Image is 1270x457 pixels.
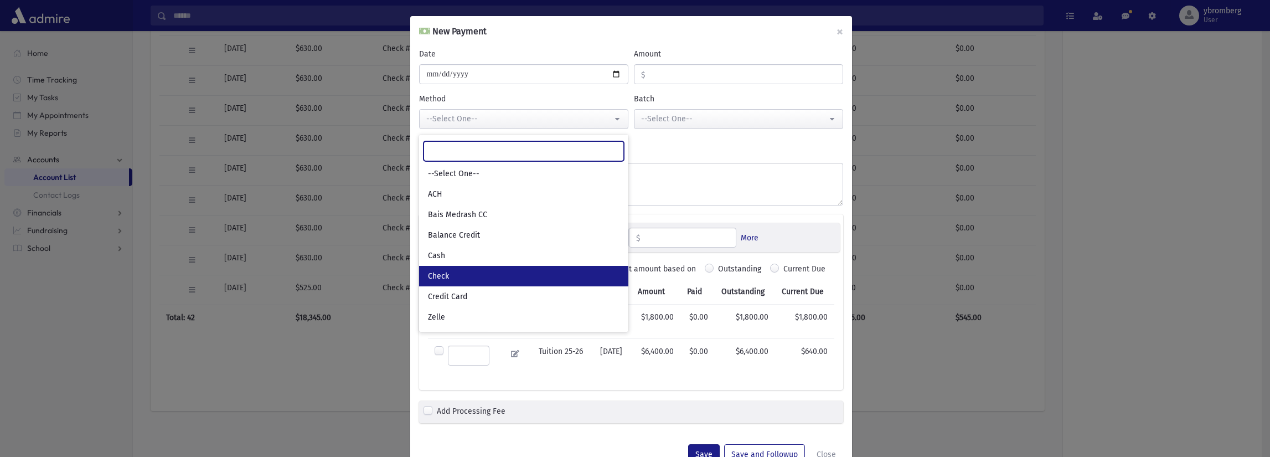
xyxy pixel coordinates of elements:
[783,263,825,279] label: Current Due
[631,279,680,305] th: Amount
[428,291,467,302] span: Credit Card
[828,16,852,47] button: ×
[680,305,715,339] td: $0.00
[424,141,624,161] input: Search
[775,279,834,305] th: Current Due
[593,338,631,372] td: [DATE]
[634,93,654,105] label: Batch
[419,93,446,105] label: Method
[634,109,843,129] button: --Select One--
[631,305,680,339] td: $1,800.00
[718,263,761,279] label: Outstanding
[419,109,628,129] button: --Select One--
[775,338,834,372] td: $640.00
[419,25,487,38] h6: New Payment
[426,113,612,125] div: --Select One--
[741,232,758,244] a: More
[775,305,834,339] td: $1,800.00
[428,209,487,220] span: Bais Medrash CC
[419,48,436,60] label: Date
[428,250,445,261] span: Cash
[629,228,641,248] span: $
[437,405,505,419] label: Add Processing Fee
[715,338,775,372] td: $6,400.00
[631,338,680,372] td: $6,400.00
[428,271,449,282] span: Check
[579,263,696,275] label: Apply payment amount based on
[634,48,661,60] label: Amount
[715,305,775,339] td: $1,800.00
[634,65,646,85] span: $
[428,312,445,323] span: Zelle
[428,189,442,200] span: ACH
[680,279,715,305] th: Paid
[532,338,593,372] td: Tuition 25-26
[428,230,480,241] span: Balance Credit
[680,338,715,372] td: $0.00
[641,113,827,125] div: --Select One--
[428,168,479,179] span: --Select One--
[715,279,775,305] th: Outstanding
